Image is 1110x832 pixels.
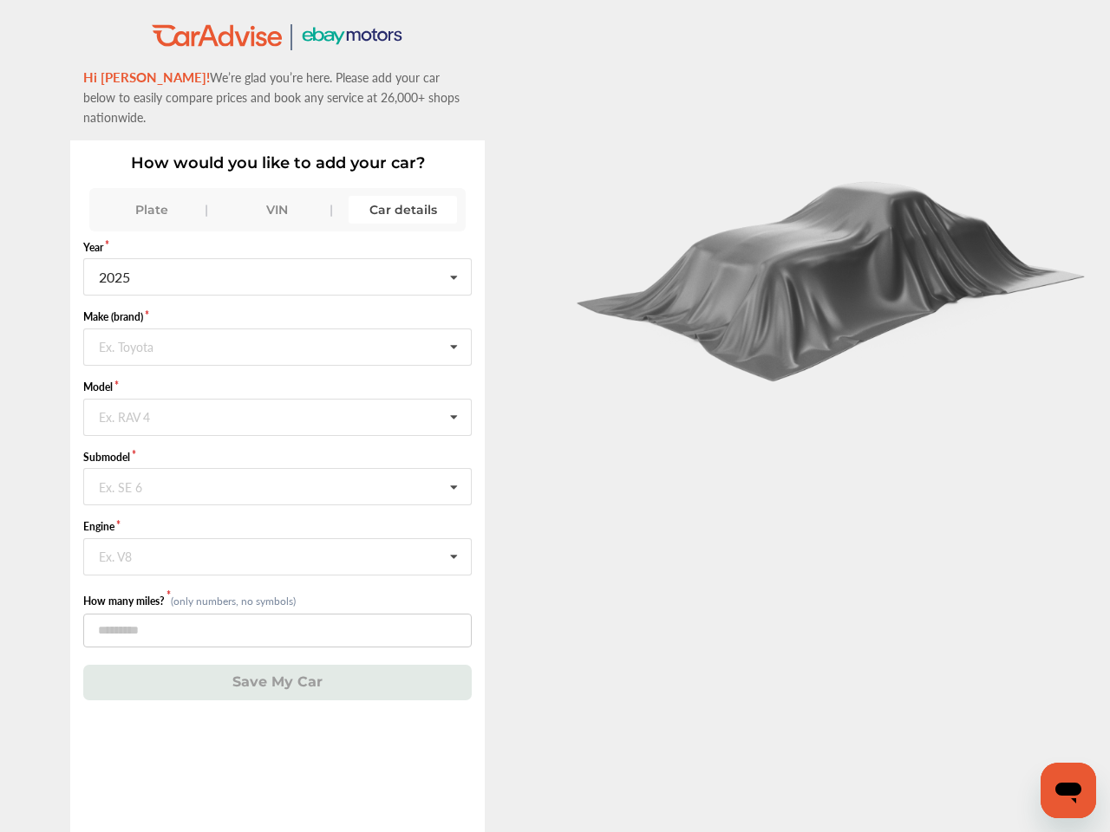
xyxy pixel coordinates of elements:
div: Plate [98,196,206,224]
div: Ex. SE 6 [99,480,142,491]
label: Engine [83,519,472,534]
img: carCoverBlack.2823a3dccd746e18b3f8.png [566,166,1099,382]
label: Model [83,380,472,394]
p: How would you like to add your car? [83,153,472,172]
label: Year [83,240,472,255]
label: How many miles? [83,594,171,608]
div: 2025 [99,270,130,284]
div: Car details [349,196,457,224]
span: Hi [PERSON_NAME]! [83,68,210,86]
div: Ex. Toyota [99,340,153,350]
button: Save My Car [83,665,472,700]
label: Make (brand) [83,309,472,324]
div: Ex. RAV 4 [99,410,150,420]
div: Ex. V8 [99,549,132,560]
label: Submodel [83,450,472,465]
iframe: Button to launch messaging window [1041,763,1096,818]
span: We’re glad you’re here. Please add your car below to easily compare prices and book any service a... [83,68,460,126]
div: VIN [224,196,332,224]
small: (only numbers, no symbols) [171,594,296,608]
